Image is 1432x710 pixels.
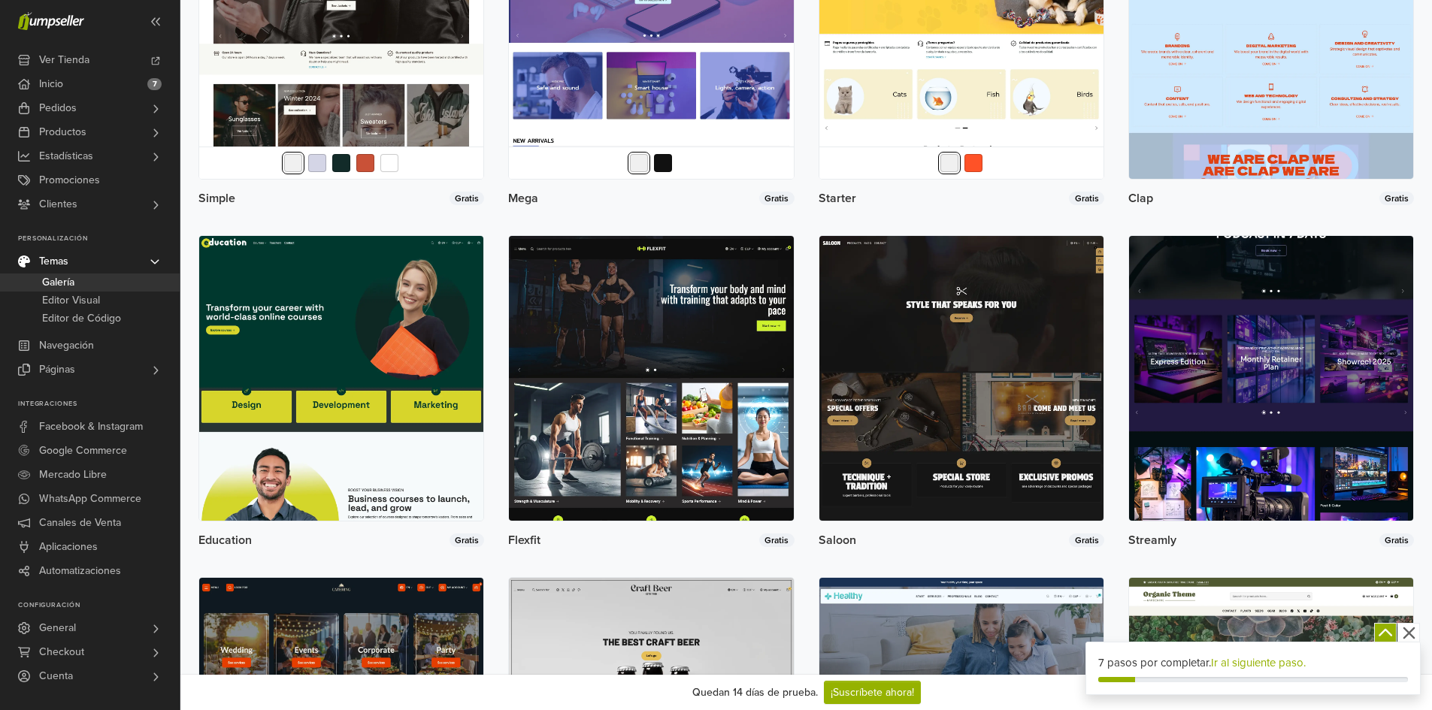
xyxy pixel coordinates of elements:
span: Productos [39,120,86,144]
span: Google Commerce [39,439,127,463]
span: Mega [508,192,538,204]
div: Quedan 14 días de prueba. [692,684,818,700]
span: Editor de Código [42,310,121,328]
img: Ver más detalles del tema Education. [199,236,483,520]
p: Configuración [18,601,180,610]
a: Ir al siguiente paso. [1211,656,1306,669]
span: Starter [819,192,856,204]
span: WhatsApp Commerce [39,487,141,511]
span: Cuenta [39,664,73,688]
span: Aplicaciones [39,535,98,559]
div: 7 pasos por completar. [1098,654,1408,672]
span: Navegación [39,334,94,358]
button: Light [308,154,326,172]
p: Personalización [18,234,180,243]
span: Gratis [1379,533,1414,547]
img: Ver más detalles del tema Saloon. [819,236,1104,520]
span: Facebook & Instagram [39,415,143,439]
span: Gratis [1069,533,1104,547]
span: Pedidos [39,96,77,120]
span: Galería [42,273,74,292]
span: Canales de Venta [39,511,121,535]
span: Simple [198,192,235,204]
span: Gratis [1379,192,1414,205]
span: Gratis [1069,192,1104,205]
span: Ver Tienda [39,48,89,72]
span: Gratis [759,192,794,205]
span: Páginas [39,358,75,382]
button: First [380,154,398,172]
button: Default [630,154,648,172]
button: Ember [964,154,982,172]
img: Ver más detalles del tema Flexfit. [509,236,793,520]
span: Clap [1128,192,1153,204]
button: Default [284,154,302,172]
span: Editor Visual [42,292,100,310]
span: Temas [39,249,68,273]
span: Streamly [1128,534,1176,546]
span: Saloon [819,534,856,546]
a: ¡Suscríbete ahora! [824,681,921,704]
span: Estadísticas [39,144,93,168]
button: Green [332,154,350,172]
p: Integraciones [18,400,180,409]
span: Gratis [759,533,794,547]
span: Inicio [39,72,63,96]
button: Ruby [356,154,374,172]
span: Flexfit [508,534,540,546]
span: General [39,616,76,640]
span: Gratis [450,533,484,547]
span: Gratis [450,192,484,205]
span: Clientes [39,192,77,216]
span: Education [198,534,252,546]
span: Automatizaciones [39,559,121,583]
span: 7 [147,78,162,90]
img: Ver más detalles del tema Streamly. [1129,236,1413,520]
span: Checkout [39,640,84,664]
button: Dark [654,154,672,172]
button: Default [940,154,958,172]
span: Mercado Libre [39,463,107,487]
span: Promociones [39,168,100,192]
